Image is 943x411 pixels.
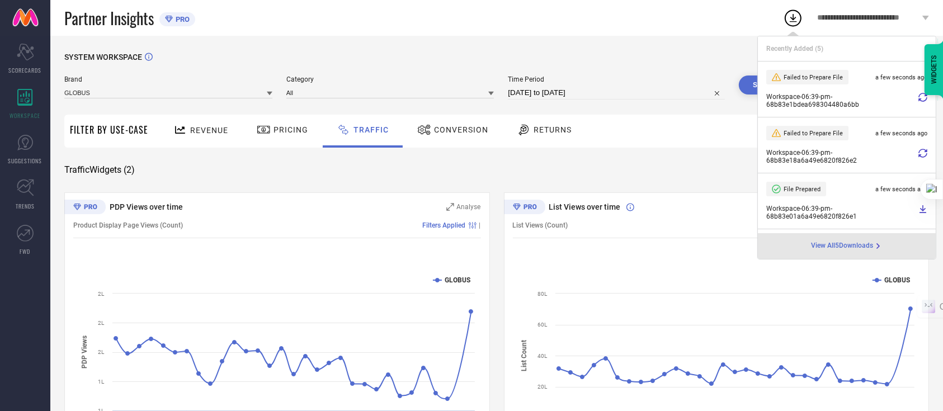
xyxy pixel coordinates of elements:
[766,45,823,53] span: Recently Added ( 5 )
[98,379,105,385] text: 1L
[875,186,927,193] span: a few seconds ago
[766,149,916,164] span: Workspace - 06:39-pm - 68b83e18a6a49e6820f826e2
[534,125,572,134] span: Returns
[9,66,42,74] span: SCORECARDS
[812,242,883,251] a: View All5Downloads
[81,336,88,369] tspan: PDP Views
[549,202,621,211] span: List Views over time
[508,75,725,83] span: Time Period
[70,123,148,136] span: Filter By Use-Case
[875,74,927,81] span: a few seconds ago
[353,125,389,134] span: Traffic
[8,157,43,165] span: SUGGESTIONS
[739,75,799,95] button: Search
[783,8,803,28] div: Open download list
[766,205,916,220] span: Workspace - 06:39-pm - 68b83e01a6a49e6820f826e1
[286,75,494,83] span: Category
[784,74,843,81] span: Failed to Prepare File
[457,203,481,211] span: Analyse
[766,93,916,108] span: Workspace - 06:39-pm - 68b83e1bdea698304480a6bb
[918,205,927,220] a: Download
[446,203,454,211] svg: Zoom
[64,75,272,83] span: Brand
[98,320,105,326] text: 2L
[20,247,31,256] span: FWD
[537,322,548,328] text: 60L
[64,200,106,216] div: Premium
[98,349,105,355] text: 2L
[812,242,883,251] div: Open download page
[918,149,927,164] div: Retry
[884,276,910,284] text: GLOBUS
[918,93,927,108] div: Retry
[875,130,927,137] span: a few seconds ago
[64,7,154,30] span: Partner Insights
[434,125,488,134] span: Conversion
[513,221,568,229] span: List Views (Count)
[64,164,135,176] span: Traffic Widgets ( 2 )
[274,125,308,134] span: Pricing
[73,221,183,229] span: Product Display Page Views (Count)
[445,276,470,284] text: GLOBUS
[537,353,548,359] text: 40L
[537,384,548,390] text: 20L
[504,200,545,216] div: Premium
[784,130,843,137] span: Failed to Prepare File
[520,340,528,371] tspan: List Count
[537,291,548,297] text: 80L
[98,291,105,297] text: 2L
[16,202,35,210] span: TRENDS
[423,221,466,229] span: Filters Applied
[508,86,725,100] input: Select time period
[812,242,874,251] span: View All 5 Downloads
[190,126,228,135] span: Revenue
[784,186,821,193] span: File Prepared
[64,53,142,62] span: SYSTEM WORKSPACE
[110,202,183,211] span: PDP Views over time
[173,15,190,23] span: PRO
[10,111,41,120] span: WORKSPACE
[479,221,481,229] span: |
